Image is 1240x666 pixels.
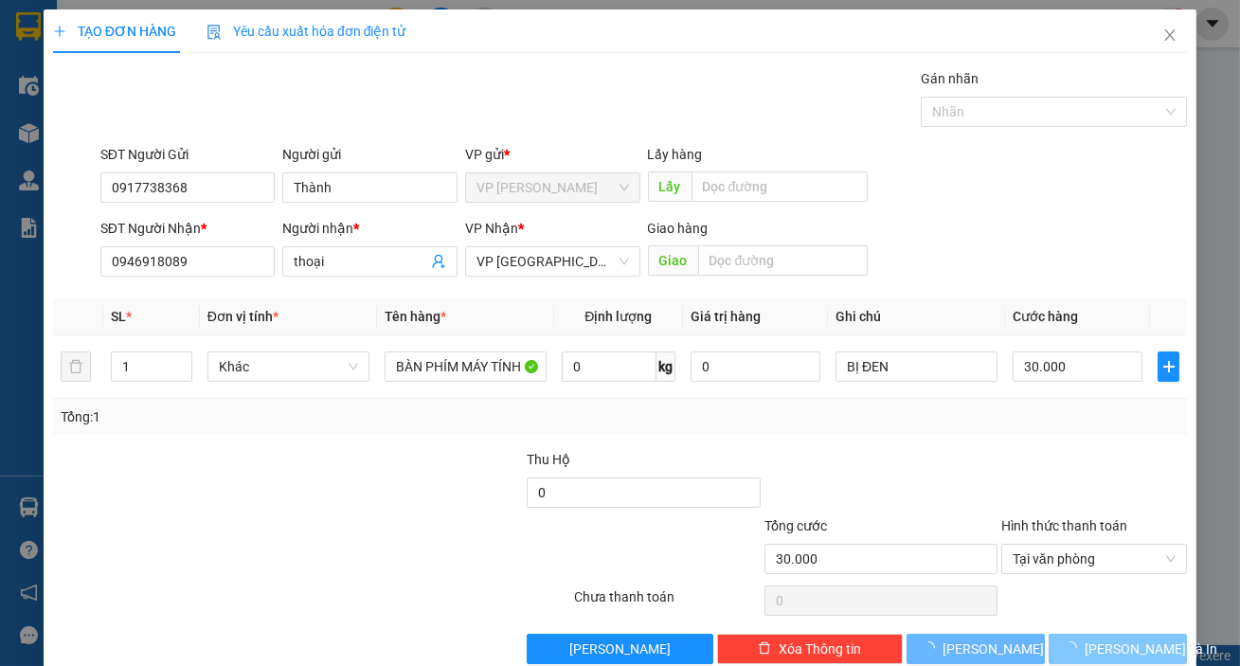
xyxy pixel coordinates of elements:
div: SĐT Người Nhận [100,218,276,239]
input: Dọc đường [698,245,869,276]
span: Định lượng [584,309,652,324]
span: loading [922,641,943,655]
span: Thu Hộ [527,452,570,467]
span: plus [1159,359,1178,374]
span: Yêu cầu xuất hóa đơn điện tử [207,24,406,39]
img: icon [207,25,222,40]
div: SĐT Người Gửi [100,144,276,165]
span: Tên hàng [385,309,446,324]
div: VP gửi [465,144,640,165]
span: Lấy [648,171,692,202]
span: TẠO ĐƠN HÀNG [53,24,176,39]
span: Đơn vị tính [207,309,279,324]
span: [PERSON_NAME] [569,639,671,659]
button: [PERSON_NAME] [907,634,1045,664]
span: user-add [431,254,446,269]
span: delete [758,641,771,657]
input: Ghi Chú [836,351,997,382]
span: VP Đà Lạt [476,247,629,276]
input: 0 [691,351,820,382]
span: Cước hàng [1013,309,1078,324]
label: Hình thức thanh toán [1001,518,1127,533]
button: [PERSON_NAME] và In [1049,634,1187,664]
span: Khác [219,352,358,381]
span: close [1162,27,1177,43]
span: loading [1064,641,1085,655]
div: Tổng: 1 [61,406,480,427]
input: VD: Bàn, Ghế [385,351,547,382]
span: VP Phan Thiết [476,173,629,202]
button: [PERSON_NAME] [527,634,712,664]
span: SL [111,309,126,324]
div: Người nhận [282,218,458,239]
span: Xóa Thông tin [779,639,861,659]
div: Người gửi [282,144,458,165]
button: Close [1143,9,1196,63]
button: delete [61,351,91,382]
label: Gán nhãn [921,71,979,86]
span: Lấy hàng [648,147,703,162]
span: Giao hàng [648,221,709,236]
th: Ghi chú [828,298,1005,335]
button: plus [1158,351,1179,382]
input: Dọc đường [692,171,869,202]
span: [PERSON_NAME] và In [1085,639,1217,659]
span: Tại văn phòng [1013,545,1176,573]
div: Chưa thanh toán [572,586,762,620]
span: plus [53,25,66,38]
span: kg [656,351,675,382]
span: VP Nhận [465,221,518,236]
span: [PERSON_NAME] [943,639,1044,659]
span: Giao [648,245,698,276]
span: Giá trị hàng [691,309,761,324]
span: Tổng cước [764,518,827,533]
button: deleteXóa Thông tin [717,634,903,664]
